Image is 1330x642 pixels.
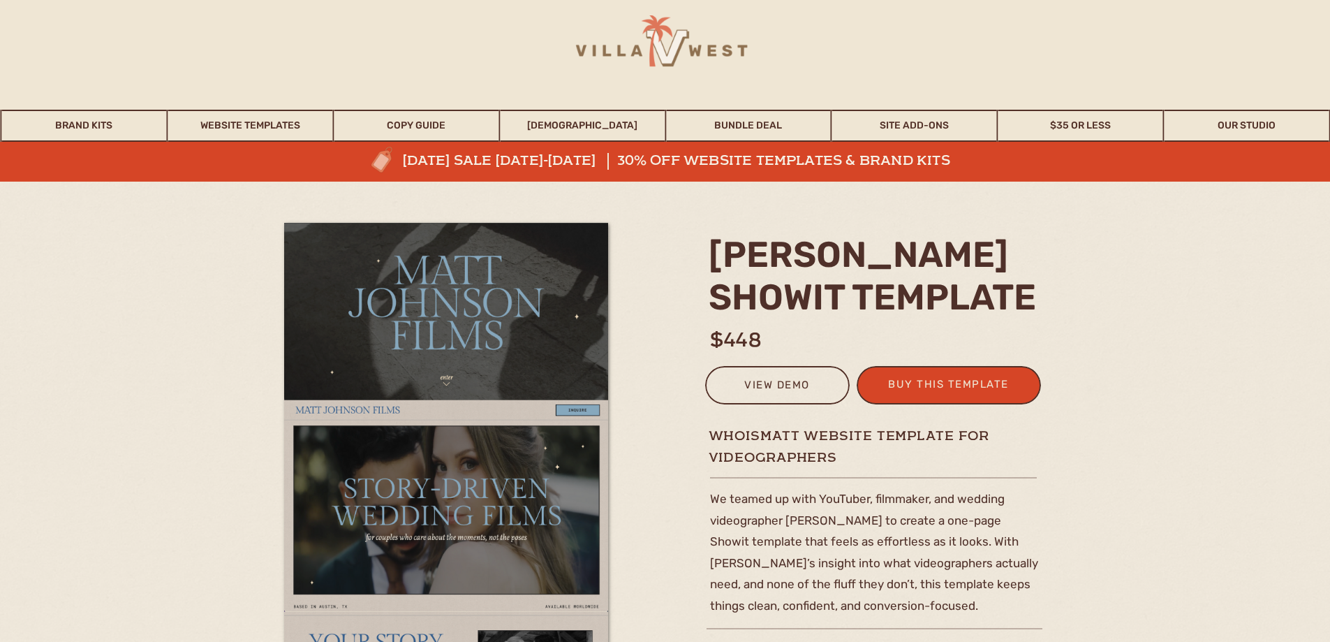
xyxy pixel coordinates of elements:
h1: whoismatt website template for videographers [709,427,1092,444]
a: 30% off website templates & brand kits [617,153,963,170]
a: [DEMOGRAPHIC_DATA] [500,110,665,142]
a: buy this template [880,375,1017,398]
a: Bundle Deal [666,110,831,142]
a: Site Add-Ons [832,110,997,142]
a: view demo [714,376,841,399]
a: [DATE] sale [DATE]-[DATE] [403,153,642,170]
a: Brand Kits [2,110,167,142]
a: Our Studio [1165,110,1329,142]
a: Website Templates [168,110,332,142]
a: Copy Guide [334,110,498,142]
p: We teamed up with YouTuber, filmmaker, and wedding videographer [PERSON_NAME] to create a one-pag... [710,488,1042,642]
a: $35 or Less [998,110,1163,142]
h2: [PERSON_NAME] Showit template [709,233,1046,317]
h1: $448 [710,326,823,353]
